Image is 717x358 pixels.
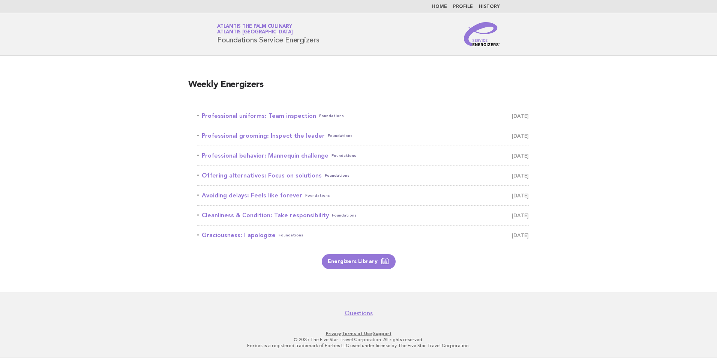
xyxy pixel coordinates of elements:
a: Offering alternatives: Focus on solutionsFoundations [DATE] [197,170,529,181]
a: Professional grooming: Inspect the leaderFoundations [DATE] [197,131,529,141]
a: History [479,5,500,9]
a: Profile [453,5,473,9]
span: [DATE] [512,111,529,121]
a: Support [373,331,391,336]
span: Foundations [305,190,330,201]
span: [DATE] [512,230,529,241]
a: Energizers Library [322,254,396,269]
span: [DATE] [512,131,529,141]
span: [DATE] [512,150,529,161]
h2: Weekly Energizers [188,79,529,97]
a: Graciousness: I apologizeFoundations [DATE] [197,230,529,241]
span: Foundations [332,210,357,221]
span: [DATE] [512,210,529,221]
a: Cleanliness & Condition: Take responsibilityFoundations [DATE] [197,210,529,221]
a: Atlantis The Palm CulinaryAtlantis [GEOGRAPHIC_DATA] [217,24,293,35]
span: Foundations [325,170,349,181]
span: Atlantis [GEOGRAPHIC_DATA] [217,30,293,35]
span: Foundations [319,111,344,121]
a: Terms of Use [342,331,372,336]
p: © 2025 The Five Star Travel Corporation. All rights reserved. [129,337,588,343]
img: Service Energizers [464,22,500,46]
span: [DATE] [512,170,529,181]
span: [DATE] [512,190,529,201]
span: Foundations [331,150,356,161]
p: Forbes is a registered trademark of Forbes LLC used under license by The Five Star Travel Corpora... [129,343,588,349]
a: Avoiding delays: Feels like foreverFoundations [DATE] [197,190,529,201]
p: · · [129,331,588,337]
a: Home [432,5,447,9]
a: Privacy [326,331,341,336]
a: Professional behavior: Mannequin challengeFoundations [DATE] [197,150,529,161]
span: Foundations [279,230,303,241]
a: Professional uniforms: Team inspectionFoundations [DATE] [197,111,529,121]
span: Foundations [328,131,352,141]
a: Questions [345,310,373,317]
h1: Foundations Service Energizers [217,24,319,44]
